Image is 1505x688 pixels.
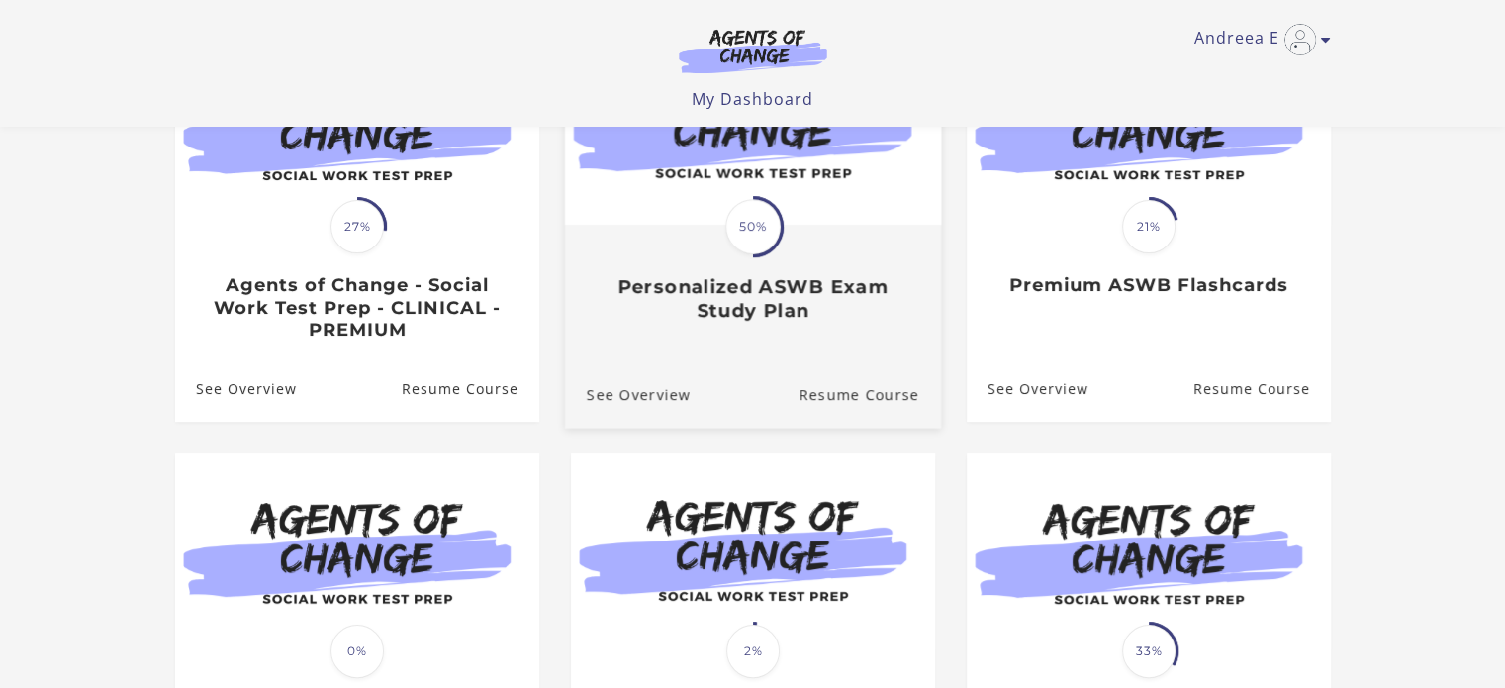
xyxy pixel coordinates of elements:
[726,625,780,678] span: 2%
[692,88,813,110] a: My Dashboard
[175,357,297,422] a: Agents of Change - Social Work Test Prep - CLINICAL - PREMIUM: See Overview
[658,28,848,73] img: Agents of Change Logo
[196,274,517,342] h3: Agents of Change - Social Work Test Prep - CLINICAL - PREMIUM
[1192,357,1330,422] a: Premium ASWB Flashcards: Resume Course
[1122,625,1176,678] span: 33%
[564,361,690,428] a: Personalized ASWB Exam Study Plan: See Overview
[586,276,918,322] h3: Personalized ASWB Exam Study Plan
[967,357,1088,422] a: Premium ASWB Flashcards: See Overview
[725,199,781,254] span: 50%
[1122,200,1176,253] span: 21%
[330,625,384,678] span: 0%
[330,200,384,253] span: 27%
[988,274,1309,297] h3: Premium ASWB Flashcards
[799,361,941,428] a: Personalized ASWB Exam Study Plan: Resume Course
[1194,24,1321,55] a: Toggle menu
[401,357,538,422] a: Agents of Change - Social Work Test Prep - CLINICAL - PREMIUM: Resume Course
